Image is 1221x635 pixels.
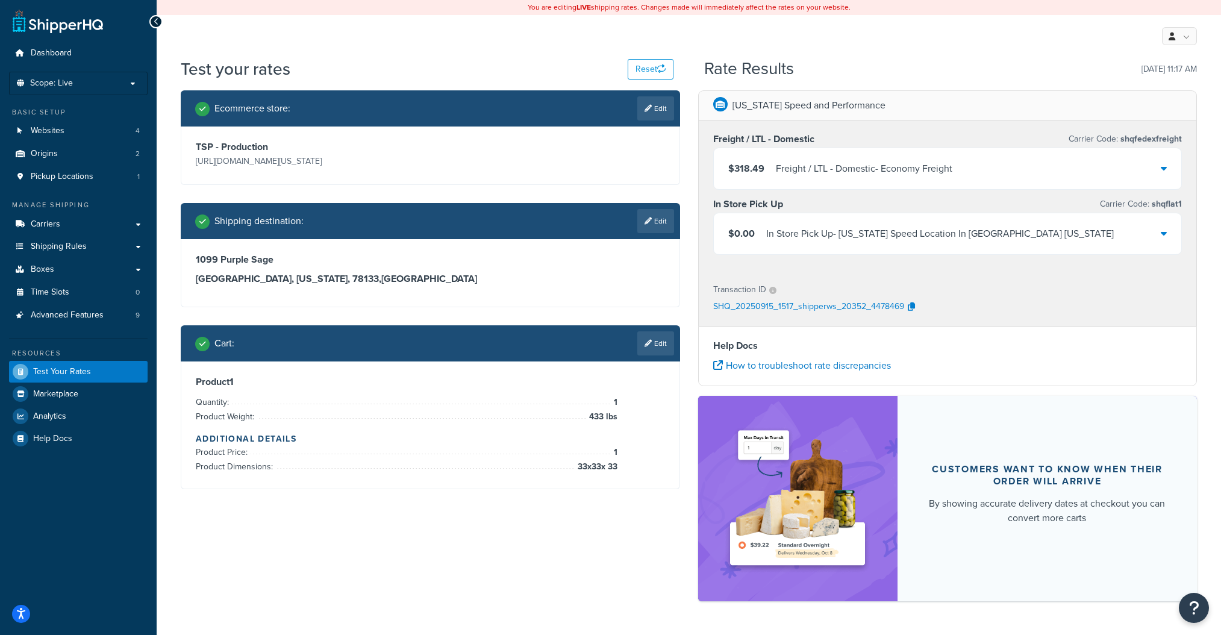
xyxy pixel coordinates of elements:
span: Test Your Rates [33,367,91,377]
a: Analytics [9,405,148,427]
li: Time Slots [9,281,148,304]
p: Transaction ID [713,281,766,298]
div: Resources [9,348,148,358]
a: Dashboard [9,42,148,64]
span: Scope: Live [30,78,73,89]
a: Marketplace [9,383,148,405]
span: Carriers [31,219,60,230]
p: [US_STATE] Speed and Performance [732,97,885,114]
a: Edit [637,331,674,355]
span: 4 [136,126,140,136]
a: Origins2 [9,143,148,165]
a: Carriers [9,213,148,236]
span: Origins [31,149,58,159]
div: Manage Shipping [9,200,148,210]
li: Origins [9,143,148,165]
h3: In Store Pick Up [713,198,783,210]
div: Customers want to know when their order will arrive [926,463,1168,487]
span: Pickup Locations [31,172,93,182]
img: feature-image-ddt-36eae7f7280da8017bfb280eaccd9c446f90b1fe08728e4019434db127062ab4.png [722,414,873,583]
p: [URL][DOMAIN_NAME][US_STATE] [196,153,427,170]
a: Test Your Rates [9,361,148,383]
a: Time Slots0 [9,281,148,304]
a: Websites4 [9,120,148,142]
p: Carrier Code: [1100,196,1182,213]
h3: 1099 Purple Sage [196,254,665,266]
a: How to troubleshoot rate discrepancies [713,358,891,372]
span: Product Weight: [196,410,257,423]
button: Open Resource Center [1179,593,1209,623]
span: 9 [136,310,140,321]
li: Pickup Locations [9,166,148,188]
span: Product Dimensions: [196,460,276,473]
a: Shipping Rules [9,236,148,258]
h3: TSP - Production [196,141,427,153]
div: In Store Pick Up - [US_STATE] Speed Location In [GEOGRAPHIC_DATA] [US_STATE] [766,225,1114,242]
a: Boxes [9,258,148,281]
li: Advanced Features [9,304,148,327]
h2: Cart : [214,338,234,349]
span: Dashboard [31,48,72,58]
div: Freight / LTL - Domestic - Economy Freight [776,160,952,177]
h1: Test your rates [181,57,290,81]
p: SHQ_20250915_1517_shipperws_20352_4478469 [713,298,904,316]
p: Carrier Code: [1069,131,1182,148]
button: Reset [628,59,673,80]
span: 1 [137,172,140,182]
h3: [GEOGRAPHIC_DATA], [US_STATE], 78133 , [GEOGRAPHIC_DATA] [196,273,665,285]
h2: Shipping destination : [214,216,304,227]
a: Pickup Locations1 [9,166,148,188]
h4: Help Docs [713,339,1182,353]
span: Boxes [31,264,54,275]
h2: Rate Results [704,60,794,78]
h3: Product 1 [196,376,665,388]
h2: Ecommerce store : [214,103,290,114]
div: By showing accurate delivery dates at checkout you can convert more carts [926,496,1168,525]
p: [DATE] 11:17 AM [1141,61,1197,78]
span: 0 [136,287,140,298]
span: $0.00 [728,227,755,240]
span: Product Price: [196,446,251,458]
span: $318.49 [728,161,764,175]
span: 433 lbs [586,410,617,424]
span: Advanced Features [31,310,104,321]
span: Shipping Rules [31,242,87,252]
h4: Additional Details [196,433,665,445]
span: Quantity: [196,396,232,408]
a: Help Docs [9,428,148,449]
span: 1 [611,395,617,410]
span: shqflat1 [1149,198,1182,210]
a: Edit [637,209,674,233]
span: Help Docs [33,434,72,444]
b: LIVE [576,2,591,13]
span: Analytics [33,411,66,422]
span: Marketplace [33,389,78,399]
li: Websites [9,120,148,142]
a: Advanced Features9 [9,304,148,327]
span: Websites [31,126,64,136]
span: 2 [136,149,140,159]
span: shqfedexfreight [1118,133,1182,145]
a: Edit [637,96,674,120]
span: Time Slots [31,287,69,298]
div: Basic Setup [9,107,148,117]
h3: Freight / LTL - Domestic [713,133,814,145]
span: 33 x 33 x 33 [575,460,617,474]
span: 1 [611,445,617,460]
